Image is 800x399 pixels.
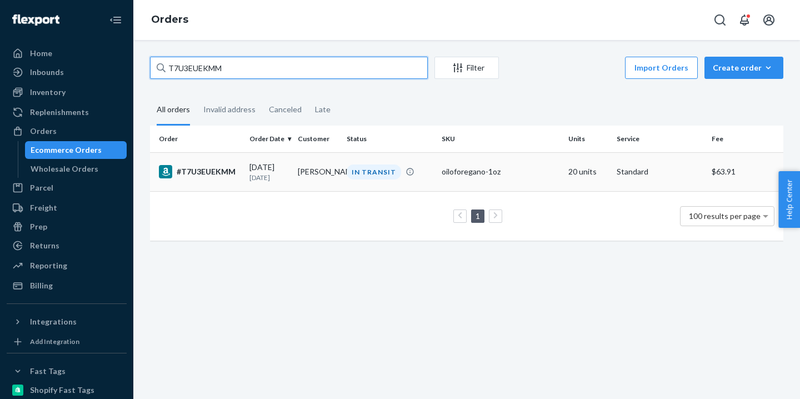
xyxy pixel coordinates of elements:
button: Fast Tags [7,362,127,380]
div: Invalid address [203,95,256,124]
p: [DATE] [249,173,289,182]
a: Returns [7,237,127,255]
div: Create order [713,62,775,73]
a: Reporting [7,257,127,275]
div: Shopify Fast Tags [30,385,94,396]
button: Filter [434,57,499,79]
a: Orders [7,122,127,140]
a: Prep [7,218,127,236]
th: Status [342,126,437,152]
span: 100 results per page [689,211,761,221]
ol: breadcrumbs [142,4,197,36]
div: Filter [435,62,498,73]
img: Flexport logo [12,14,59,26]
td: $63.91 [707,152,783,191]
a: Page 1 is your current page [473,211,482,221]
p: Standard [617,166,703,177]
button: Open Search Box [709,9,731,31]
th: Units [564,126,612,152]
button: Integrations [7,313,127,331]
a: Replenishments [7,103,127,121]
div: Inventory [30,87,66,98]
div: Reporting [30,260,67,271]
button: Close Navigation [104,9,127,31]
a: Parcel [7,179,127,197]
div: Add Integration [30,337,79,346]
div: Inbounds [30,67,64,78]
a: Inventory [7,83,127,101]
a: Billing [7,277,127,295]
th: SKU [437,126,564,152]
div: Replenishments [30,107,89,118]
a: Ecommerce Orders [25,141,127,159]
div: Billing [30,280,53,291]
div: Parcel [30,182,53,193]
td: 20 units [564,152,612,191]
button: Help Center [778,171,800,228]
th: Fee [707,126,783,152]
div: Freight [30,202,57,213]
div: Ecommerce Orders [31,144,102,156]
th: Order Date [245,126,293,152]
div: Returns [30,240,59,251]
div: Canceled [269,95,302,124]
div: [DATE] [249,162,289,182]
th: Service [612,126,707,152]
button: Open notifications [733,9,756,31]
div: IN TRANSIT [347,164,401,179]
a: Orders [151,13,188,26]
a: Inbounds [7,63,127,81]
div: Home [30,48,52,59]
div: Late [315,95,331,124]
div: Integrations [30,316,77,327]
div: All orders [157,95,190,126]
input: Search orders [150,57,428,79]
div: Wholesale Orders [31,163,98,174]
a: Home [7,44,127,62]
button: Create order [704,57,783,79]
div: Orders [30,126,57,137]
div: Fast Tags [30,366,66,377]
div: Customer [298,134,337,143]
td: [PERSON_NAME] [293,152,342,191]
div: Prep [30,221,47,232]
th: Order [150,126,245,152]
div: oiloforegano-1oz [442,166,559,177]
a: Wholesale Orders [25,160,127,178]
a: Shopify Fast Tags [7,381,127,399]
button: Import Orders [625,57,698,79]
a: Freight [7,199,127,217]
a: Add Integration [7,335,127,348]
button: Open account menu [758,9,780,31]
div: #T7U3EUEKMM [159,165,241,178]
